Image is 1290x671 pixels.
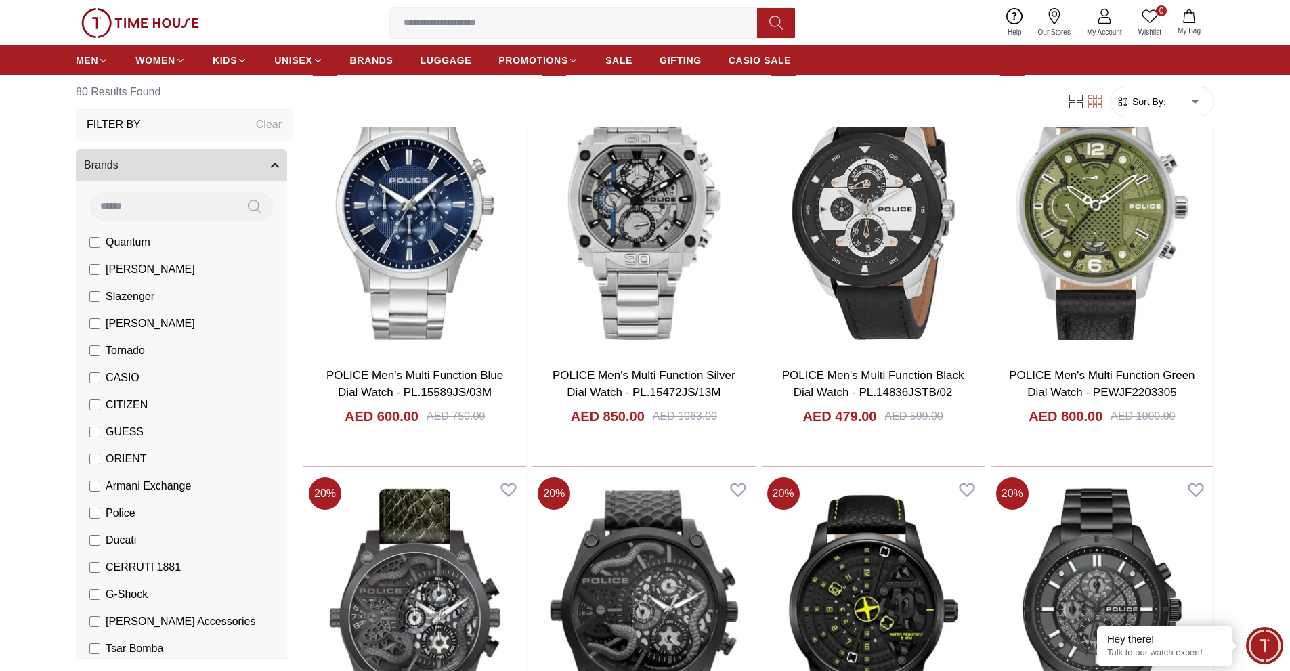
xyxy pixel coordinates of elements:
[87,116,141,133] h3: Filter By
[135,48,186,72] a: WOMEN
[605,48,632,72] a: SALE
[76,76,293,108] h6: 80 Results Found
[498,48,578,72] a: PROMOTIONS
[106,343,145,359] span: Tornado
[1130,5,1169,40] a: 0Wishlist
[1107,647,1222,659] p: Talk to our watch expert!
[89,643,100,654] input: Tsar Bomba
[1130,95,1166,108] span: Sort By:
[660,53,702,67] span: GIFTING
[350,53,393,67] span: BRANDS
[89,318,100,329] input: [PERSON_NAME]
[81,8,199,38] img: ...
[1116,95,1166,108] button: Sort By:
[106,370,139,386] span: CASIO
[106,559,181,576] span: CERRUTI 1881
[106,641,163,657] span: Tsar Bomba
[89,291,100,302] input: Slazenger
[89,535,100,546] input: Ducati
[653,408,717,425] div: AED 1063.00
[106,613,255,630] span: [PERSON_NAME] Accessories
[1169,7,1209,39] button: My Bag
[803,407,877,426] h4: AED 479.00
[999,5,1030,40] a: Help
[309,477,341,510] span: 20 %
[571,407,645,426] h4: AED 850.00
[1172,26,1206,36] span: My Bag
[89,562,100,573] input: CERRUTI 1881
[84,157,119,173] span: Brands
[660,48,702,72] a: GIFTING
[106,424,144,440] span: GUESS
[345,407,418,426] h4: AED 600.00
[106,316,195,332] span: [PERSON_NAME]
[1030,5,1079,40] a: Our Stores
[89,264,100,275] input: [PERSON_NAME]
[106,532,136,548] span: Ducati
[427,408,485,425] div: AED 750.00
[553,369,735,399] a: POLICE Men's Multi Function Silver Dial Watch - PL.15472JS/13M
[1002,27,1027,37] span: Help
[532,64,755,355] img: POLICE Men's Multi Function Silver Dial Watch - PL.15472JS/13M
[106,505,135,521] span: Police
[1081,27,1127,37] span: My Account
[89,345,100,356] input: Tornado
[135,53,175,67] span: WOMEN
[106,451,146,467] span: ORIENT
[1107,632,1222,646] div: Hey there!
[256,116,282,133] div: Clear
[106,234,150,251] span: Quantum
[76,53,98,67] span: MEN
[274,53,312,67] span: UNISEX
[106,261,195,278] span: [PERSON_NAME]
[762,64,985,355] img: POLICE Men's Multi Function Black Dial Watch - PL.14836JSTB/02
[996,477,1029,510] span: 20 %
[1133,27,1167,37] span: Wishlist
[106,586,148,603] span: G-Shock
[767,477,800,510] span: 20 %
[76,48,108,72] a: MEN
[213,53,237,67] span: KIDS
[421,53,472,67] span: LUGGAGE
[303,64,526,355] img: POLICE Men's Multi Function Blue Dial Watch - PL.15589JS/03M
[782,369,964,399] a: POLICE Men's Multi Function Black Dial Watch - PL.14836JSTB/02
[884,408,943,425] div: AED 599.00
[991,64,1213,355] img: POLICE Men's Multi Function Green Dial Watch - PEWJF2203305
[498,53,568,67] span: PROMOTIONS
[538,477,570,510] span: 20 %
[1246,627,1283,664] div: Chat Widget
[89,508,100,519] input: Police
[1111,408,1175,425] div: AED 1000.00
[76,149,287,181] button: Brands
[106,288,154,305] span: Slazenger
[605,53,632,67] span: SALE
[89,454,100,464] input: ORIENT
[1156,5,1167,16] span: 0
[1009,369,1195,399] a: POLICE Men's Multi Function Green Dial Watch - PEWJF2203305
[729,48,792,72] a: CASIO SALE
[89,616,100,627] input: [PERSON_NAME] Accessories
[326,369,503,399] a: POLICE Men's Multi Function Blue Dial Watch - PL.15589JS/03M
[89,427,100,437] input: GUESS
[350,48,393,72] a: BRANDS
[421,48,472,72] a: LUGGAGE
[89,237,100,248] input: Quantum
[89,399,100,410] input: CITIZEN
[106,478,191,494] span: Armani Exchange
[89,481,100,492] input: Armani Exchange
[89,372,100,383] input: CASIO
[213,48,247,72] a: KIDS
[1029,407,1102,426] h4: AED 800.00
[729,53,792,67] span: CASIO SALE
[106,397,148,413] span: CITIZEN
[89,589,100,600] input: G-Shock
[274,48,322,72] a: UNISEX
[1033,27,1076,37] span: Our Stores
